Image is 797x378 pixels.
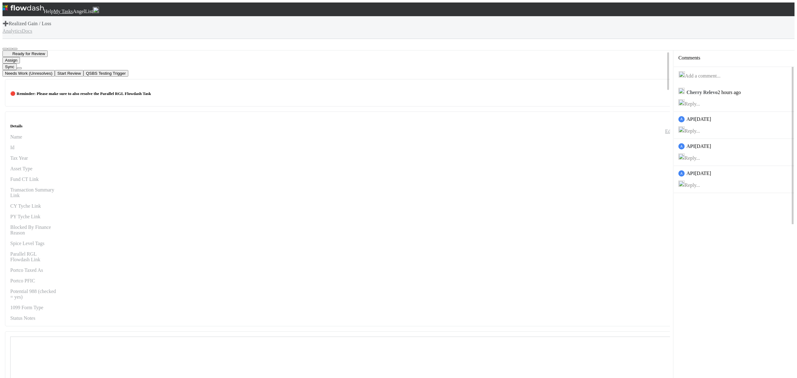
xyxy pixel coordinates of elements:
div: Parallel RGL Flowdash Link [10,251,57,262]
span: Cherry Relevo [686,90,718,95]
h5: Details [10,124,673,129]
span: A [681,172,683,175]
div: Name [10,134,57,140]
div: PY Tyche Link [10,214,57,220]
span: Reply... [685,155,700,161]
div: Transaction Summary Link [10,187,57,198]
img: avatar_bc42736a-3f00-4d10-a11d-d22e63cdc729.png [678,181,685,187]
a: My Tasks [54,9,73,14]
div: Tax Year [10,155,57,161]
img: logo-inverted-e16ddd16eac7371096b0.svg [2,2,44,13]
button: Assign [2,57,20,64]
img: avatar_1c2f0edd-858e-4812-ac14-2a8986687c67.png [678,88,685,94]
button: Sync [2,64,17,70]
div: API [678,143,685,149]
div: Status Notes [10,315,57,321]
a: Analytics [2,27,22,35]
img: avatar_bc42736a-3f00-4d10-a11d-d22e63cdc729.png [678,99,685,106]
a: Edit [665,129,673,134]
span: API [686,171,695,176]
div: Help [44,9,54,14]
span: A [681,145,683,148]
span: Add a comment... [685,73,720,78]
span: AngelList [73,9,93,14]
span: [DATE] [695,116,711,122]
button: Needs Work (Unresolves) [2,70,55,77]
span: A [681,117,683,121]
a: Docs [22,27,32,35]
div: Potential 988 (checked = yes) [10,289,57,300]
button: Start Review [55,70,83,77]
h5: 🔴 Reminder: Please make sure to also resolve the Parallel RGL Flowdash Task [10,91,673,96]
span: [DATE] [695,144,711,149]
div: Spice Level Tags [10,241,57,246]
span: API [686,144,695,149]
div: Asset Type [10,166,57,172]
div: API [678,116,685,122]
img: avatar_bc42736a-3f00-4d10-a11d-d22e63cdc729.png [679,71,685,78]
button: QSBS Testing Trigger [83,70,128,77]
img: avatar_bc42736a-3f00-4d10-a11d-d22e63cdc729.png [678,126,685,133]
span: 2 hours ago [718,90,741,95]
span: Reply... [685,101,700,106]
span: Reply... [685,128,700,134]
div: Fund CT Link [10,177,57,182]
div: Portco Taxed As [10,267,57,273]
div: API [678,170,685,177]
span: Reply... [685,182,700,188]
span: ➕ [2,21,9,26]
img: avatar_bc42736a-3f00-4d10-a11d-d22e63cdc729.png [678,154,685,160]
span: API [686,116,695,122]
div: Blocked By Finance Reason [10,224,57,236]
div: 1099 Form Type [10,305,57,310]
span: Realized Gain / Loss [9,21,54,26]
span: Comments [678,55,700,61]
div: Portco PFIC [10,278,57,284]
div: CY Tyche Link [10,203,57,209]
img: avatar_bc42736a-3f00-4d10-a11d-d22e63cdc729.png [93,7,99,13]
span: [DATE] [695,171,711,176]
div: Id [10,145,57,150]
